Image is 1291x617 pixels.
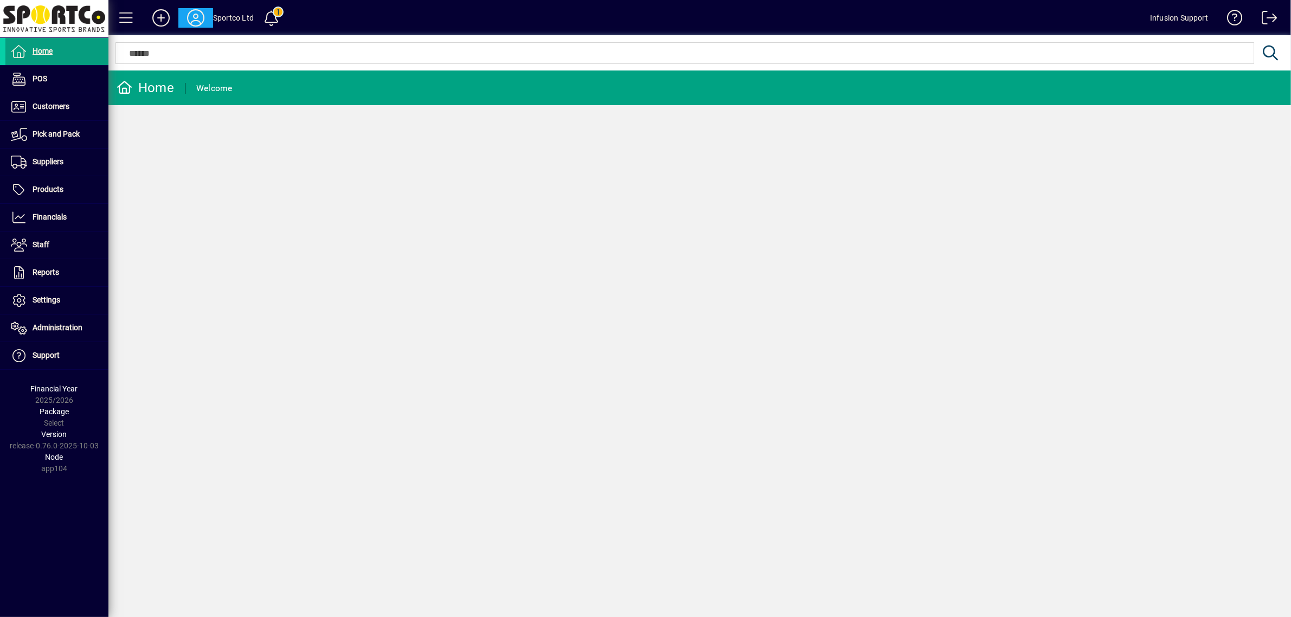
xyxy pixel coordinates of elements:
a: Staff [5,232,108,259]
span: Administration [33,323,82,332]
span: Package [40,407,69,416]
span: Financials [33,213,67,221]
button: Profile [178,8,213,28]
a: Financials [5,204,108,231]
span: Staff [33,240,49,249]
div: Sportco Ltd [213,9,254,27]
a: Knowledge Base [1219,2,1243,37]
div: Infusion Support [1150,9,1208,27]
a: Logout [1254,2,1277,37]
a: Administration [5,314,108,342]
a: Reports [5,259,108,286]
a: Products [5,176,108,203]
span: Suppliers [33,157,63,166]
a: Support [5,342,108,369]
span: Version [42,430,67,439]
span: Products [33,185,63,194]
button: Add [144,8,178,28]
a: Customers [5,93,108,120]
span: Pick and Pack [33,130,80,138]
div: Home [117,79,174,97]
span: Financial Year [31,384,78,393]
span: Reports [33,268,59,277]
span: Settings [33,295,60,304]
a: Pick and Pack [5,121,108,148]
span: Home [33,47,53,55]
span: POS [33,74,47,83]
span: Node [46,453,63,461]
a: POS [5,66,108,93]
a: Suppliers [5,149,108,176]
span: Support [33,351,60,359]
a: Settings [5,287,108,314]
span: Customers [33,102,69,111]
